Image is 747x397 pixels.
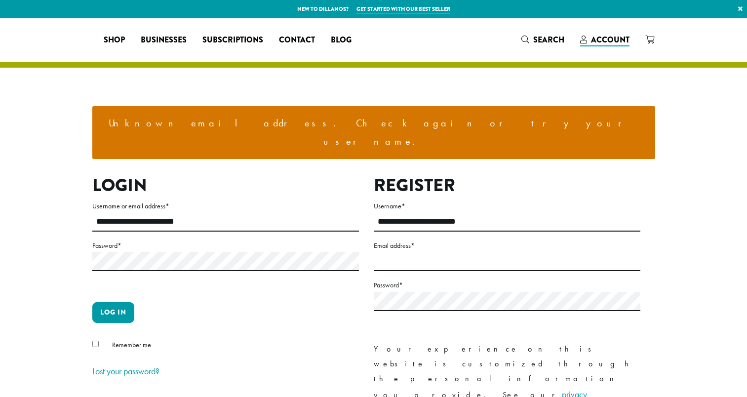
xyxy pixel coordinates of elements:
[374,239,640,252] label: Email address
[533,34,564,45] span: Search
[374,200,640,212] label: Username
[141,34,187,46] span: Businesses
[202,34,263,46] span: Subscriptions
[92,239,359,252] label: Password
[331,34,352,46] span: Blog
[591,34,629,45] span: Account
[92,175,359,196] h2: Login
[374,279,640,291] label: Password
[104,34,125,46] span: Shop
[112,340,151,349] span: Remember me
[279,34,315,46] span: Contact
[92,302,134,323] button: Log in
[374,175,640,196] h2: Register
[92,200,359,212] label: Username or email address
[513,32,572,48] a: Search
[92,365,159,377] a: Lost your password?
[96,32,133,48] a: Shop
[356,5,450,13] a: Get started with our best seller
[100,114,647,151] li: Unknown email address. Check again or try your username.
